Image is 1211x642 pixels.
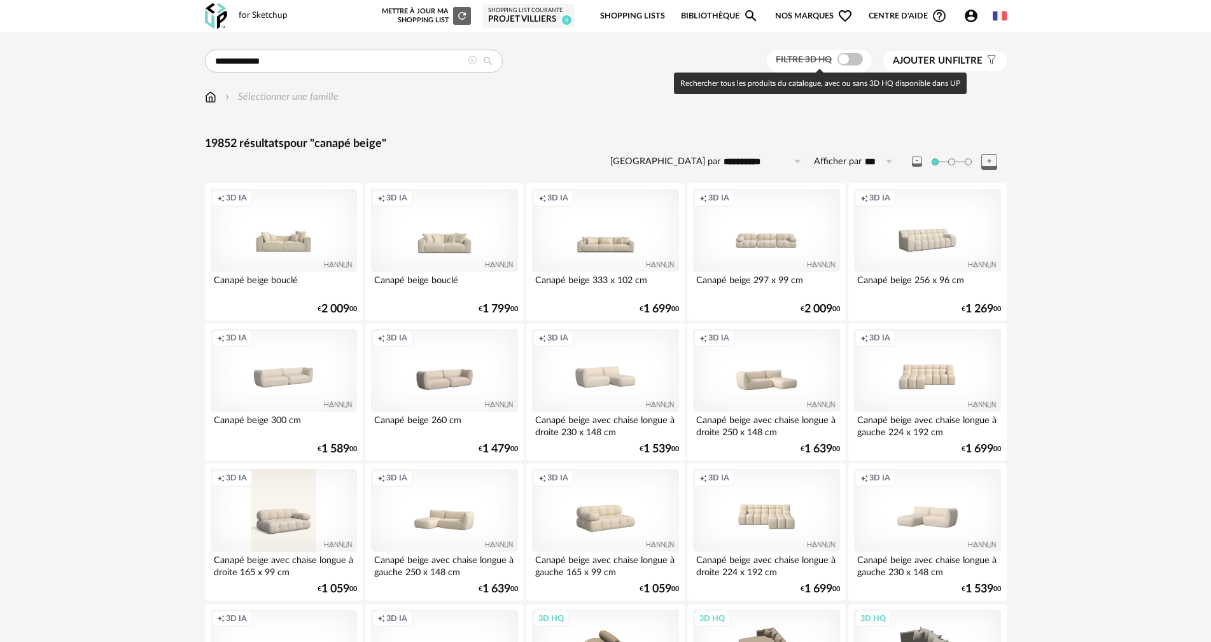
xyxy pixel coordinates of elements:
[883,51,1007,71] button: Ajouter unfiltre Filter icon
[869,8,947,24] span: Centre d'aideHelp Circle Outline icon
[205,323,363,461] a: Creation icon 3D IA Canapé beige 300 cm €1 58900
[205,3,227,29] img: OXP
[205,463,363,601] a: Creation icon 3D IA Canapé beige avec chaise longue à droite 165 x 99 cm €1 05900
[640,305,679,314] div: € 00
[205,90,216,104] img: svg+xml;base64,PHN2ZyB3aWR0aD0iMTYiIGhlaWdodD0iMTciIHZpZXdCb3g9IjAgMCAxNiAxNyIgZmlsbD0ibm9uZSIgeG...
[538,333,546,343] span: Creation icon
[211,272,357,297] div: Canapé beige bouclé
[532,272,678,297] div: Canapé beige 333 x 102 cm
[321,305,349,314] span: 2 009
[321,585,349,594] span: 1 059
[681,1,759,31] a: BibliothèqueMagnify icon
[801,445,840,454] div: € 00
[708,333,729,343] span: 3D IA
[643,585,671,594] span: 1 059
[893,55,983,67] span: filtre
[479,445,518,454] div: € 00
[386,473,407,483] span: 3D IA
[801,585,840,594] div: € 00
[318,585,357,594] div: € 00
[386,613,407,624] span: 3D IA
[600,1,665,31] a: Shopping Lists
[547,333,568,343] span: 3D IA
[708,193,729,203] span: 3D IA
[547,473,568,483] span: 3D IA
[708,473,729,483] span: 3D IA
[226,613,247,624] span: 3D IA
[532,412,678,437] div: Canapé beige avec chaise longue à droite 230 x 148 cm
[699,473,707,483] span: Creation icon
[804,585,832,594] span: 1 699
[693,412,839,437] div: Canapé beige avec chaise longue à droite 250 x 148 cm
[640,445,679,454] div: € 00
[674,73,967,94] div: Rechercher tous les produits du catalogue, avec ou sans 3D HQ disponible dans UP
[983,55,997,67] span: Filter icon
[217,473,225,483] span: Creation icon
[804,445,832,454] span: 1 639
[482,585,510,594] span: 1 639
[239,10,288,22] div: for Sketchup
[377,473,385,483] span: Creation icon
[211,412,357,437] div: Canapé beige 300 cm
[386,193,407,203] span: 3D IA
[377,193,385,203] span: Creation icon
[547,193,568,203] span: 3D IA
[205,183,363,321] a: Creation icon 3D IA Canapé beige bouclé €2 00900
[533,610,570,627] div: 3D HQ
[848,183,1006,321] a: Creation icon 3D IA Canapé beige 256 x 96 cm €1 26900
[848,463,1006,601] a: Creation icon 3D IA Canapé beige avec chaise longue à gauche 230 x 148 cm €1 53900
[222,90,339,104] div: Sélectionner une famille
[837,8,853,24] span: Heart Outline icon
[693,552,839,577] div: Canapé beige avec chaise longue à droite 224 x 192 cm
[693,272,839,297] div: Canapé beige 297 x 99 cm
[526,323,684,461] a: Creation icon 3D IA Canapé beige avec chaise longue à droite 230 x 148 cm €1 53900
[226,473,247,483] span: 3D IA
[217,333,225,343] span: Creation icon
[962,585,1001,594] div: € 00
[643,305,671,314] span: 1 699
[855,610,892,627] div: 3D HQ
[854,272,1000,297] div: Canapé beige 256 x 96 cm
[743,8,759,24] span: Magnify icon
[814,156,862,168] label: Afficher par
[318,445,357,454] div: € 00
[687,183,845,321] a: Creation icon 3D IA Canapé beige 297 x 99 cm €2 00900
[562,15,571,25] span: 4
[532,552,678,577] div: Canapé beige avec chaise longue à gauche 165 x 99 cm
[869,193,890,203] span: 3D IA
[848,323,1006,461] a: Creation icon 3D IA Canapé beige avec chaise longue à gauche 224 x 192 cm €1 69900
[365,183,523,321] a: Creation icon 3D IA Canapé beige bouclé €1 79900
[386,333,407,343] span: 3D IA
[479,585,518,594] div: € 00
[538,473,546,483] span: Creation icon
[699,333,707,343] span: Creation icon
[205,137,1007,151] div: 19852 résultats
[962,305,1001,314] div: € 00
[687,463,845,601] a: Creation icon 3D IA Canapé beige avec chaise longue à droite 224 x 192 cm €1 69900
[963,8,979,24] span: Account Circle icon
[321,445,349,454] span: 1 589
[643,445,671,454] span: 1 539
[776,55,832,64] span: Filtre 3D HQ
[965,445,993,454] span: 1 699
[993,9,1007,23] img: fr
[371,552,517,577] div: Canapé beige avec chaise longue à gauche 250 x 148 cm
[804,305,832,314] span: 2 009
[860,333,868,343] span: Creation icon
[965,585,993,594] span: 1 539
[482,445,510,454] span: 1 479
[699,193,707,203] span: Creation icon
[211,552,357,577] div: Canapé beige avec chaise longue à droite 165 x 99 cm
[479,305,518,314] div: € 00
[377,613,385,624] span: Creation icon
[377,333,385,343] span: Creation icon
[284,138,386,150] span: pour "canapé beige"
[318,305,357,314] div: € 00
[801,305,840,314] div: € 00
[640,585,679,594] div: € 00
[962,445,1001,454] div: € 00
[893,56,953,66] span: Ajouter un
[217,613,225,624] span: Creation icon
[456,12,468,19] span: Refresh icon
[365,463,523,601] a: Creation icon 3D IA Canapé beige avec chaise longue à gauche 250 x 148 cm €1 63900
